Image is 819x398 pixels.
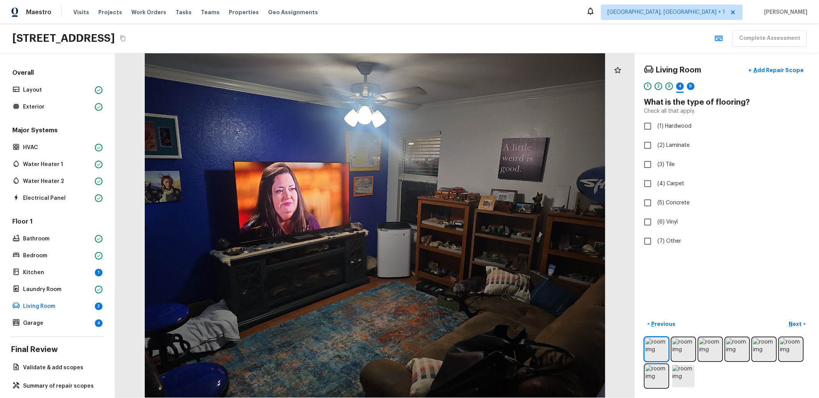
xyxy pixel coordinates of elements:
[644,318,678,331] button: <Previous
[23,382,99,390] p: Summary of repair scopes
[657,199,690,207] span: (5) Concrete
[650,320,675,328] p: Previous
[229,8,259,16] span: Properties
[98,8,122,16] span: Projects
[23,235,92,243] p: Bathroom
[785,318,810,331] button: Next>
[687,82,695,90] div: 5
[645,338,668,360] img: room img
[655,65,701,75] h4: Living Room
[672,365,695,387] img: room img
[11,345,104,355] h4: Final Review
[644,82,652,90] div: 1
[95,303,103,310] div: 2
[201,8,220,16] span: Teams
[23,303,92,310] p: Living Room
[657,141,690,149] span: (2) Laminate
[131,8,166,16] span: Work Orders
[26,8,51,16] span: Maestro
[644,97,810,107] h4: What is the type of flooring?
[175,10,192,15] span: Tasks
[657,161,675,168] span: (3) Tile
[699,338,721,360] img: room img
[11,69,104,79] h5: Overall
[665,82,673,90] div: 3
[23,269,92,276] p: Kitchen
[23,364,99,372] p: Validate & add scopes
[23,144,92,151] p: HVAC
[780,338,802,360] img: room img
[23,86,92,94] p: Layout
[607,8,725,16] span: [GEOGRAPHIC_DATA], [GEOGRAPHIC_DATA] + 1
[645,365,668,387] img: room img
[12,31,115,45] h2: [STREET_ADDRESS]
[672,338,695,360] img: room img
[23,161,92,168] p: Water Heater 1
[11,126,104,136] h5: Major Systems
[23,194,92,202] p: Electrical Panel
[73,8,89,16] span: Visits
[655,82,662,90] div: 2
[676,82,684,90] div: 4
[23,103,92,111] p: Exterior
[118,33,128,43] button: Copy Address
[23,319,92,327] p: Garage
[23,252,92,260] p: Bedroom
[742,62,810,78] button: +Add Repair Scope
[657,237,681,245] span: (7) Other
[752,66,804,74] p: Add Repair Scope
[23,286,92,293] p: Laundry Room
[95,269,103,276] div: 1
[657,122,692,130] span: (1) Hardwood
[11,217,104,227] h5: Floor 1
[726,338,748,360] img: room img
[657,180,684,187] span: (4) Carpet
[657,218,678,226] span: (6) Vinyl
[753,338,775,360] img: room img
[268,8,318,16] span: Geo Assignments
[761,8,807,16] span: [PERSON_NAME]
[644,107,695,115] p: Check all that apply.
[23,178,92,185] p: Water Heater 2
[789,320,804,328] p: Next
[95,319,103,327] div: 4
